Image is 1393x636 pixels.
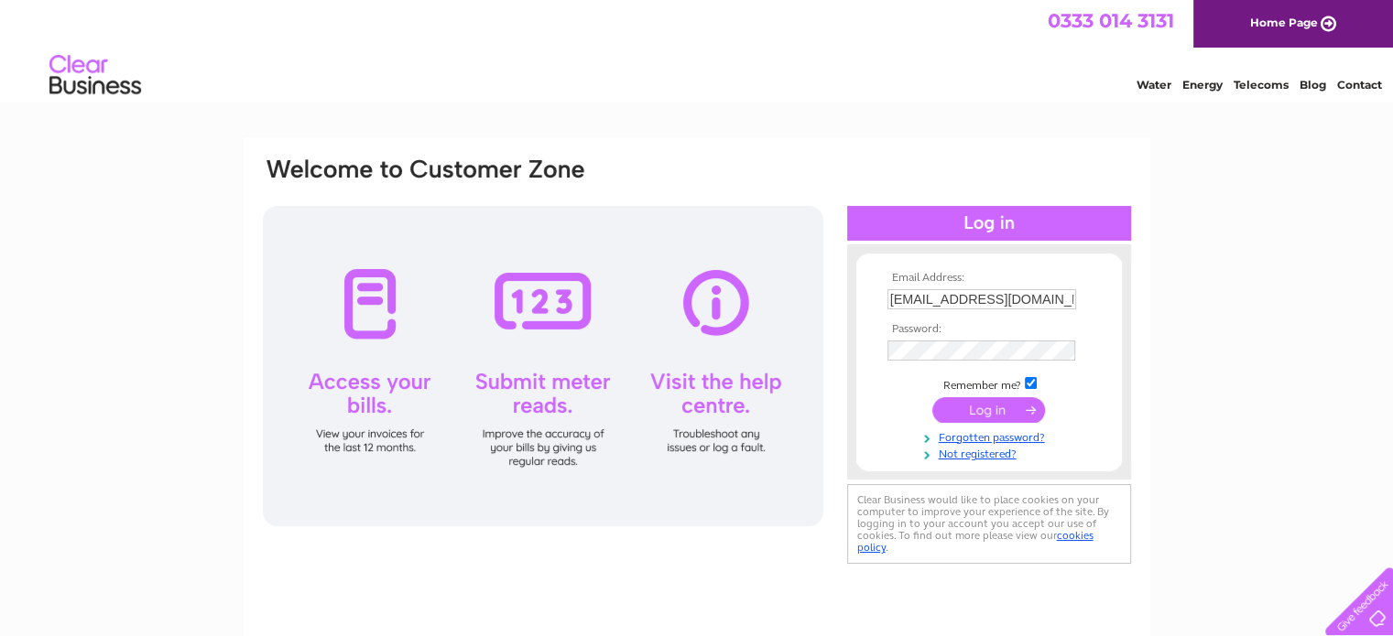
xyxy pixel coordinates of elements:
th: Password: [883,323,1095,336]
a: Water [1137,78,1171,92]
div: Clear Business would like to place cookies on your computer to improve your experience of the sit... [847,484,1131,564]
a: cookies policy [857,529,1094,554]
div: Clear Business is a trading name of Verastar Limited (registered in [GEOGRAPHIC_DATA] No. 3667643... [265,10,1130,89]
a: Telecoms [1234,78,1289,92]
a: Energy [1182,78,1223,92]
img: logo.png [49,48,142,103]
td: Remember me? [883,374,1095,393]
a: 0333 014 3131 [1048,9,1174,32]
th: Email Address: [883,272,1095,285]
input: Submit [932,397,1045,423]
a: Forgotten password? [887,427,1095,445]
a: Contact [1337,78,1382,92]
a: Blog [1300,78,1326,92]
a: Not registered? [887,444,1095,461]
